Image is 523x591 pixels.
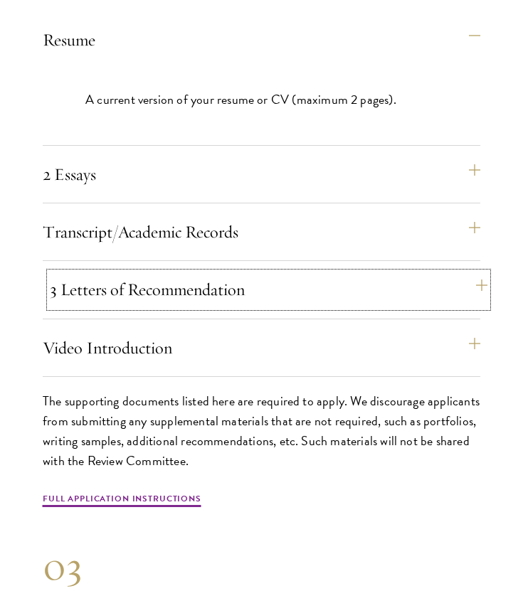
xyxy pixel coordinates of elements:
p: A current version of your resume or CV (maximum 2 pages). [85,90,438,110]
button: Video Introduction [43,331,480,365]
button: Resume [43,23,480,57]
button: 2 Essays [43,157,480,191]
div: 03 [43,541,480,591]
button: Transcript/Academic Records [43,215,480,249]
button: 3 Letters of Recommendation [50,272,487,307]
p: The supporting documents listed here are required to apply. We discourage applicants from submitt... [43,391,480,471]
a: Full Application Instructions [43,492,201,509]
